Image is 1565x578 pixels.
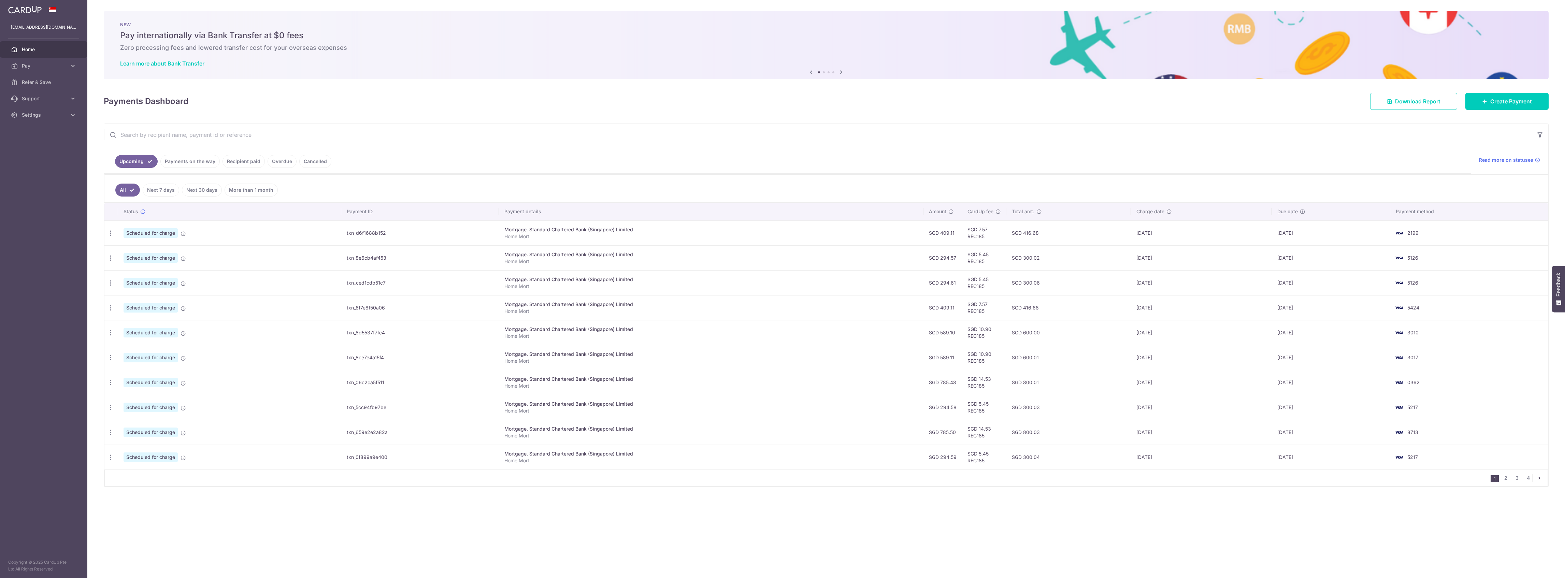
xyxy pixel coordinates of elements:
[182,184,222,197] a: Next 30 days
[504,283,918,290] p: Home Mort
[341,370,499,395] td: txn_06c2ca5f511
[962,445,1006,469] td: SGD 5.45 REC185
[1370,93,1457,110] a: Download Report
[160,155,220,168] a: Payments on the way
[923,295,962,320] td: SGD 409.11
[504,258,918,265] p: Home Mort
[143,184,179,197] a: Next 7 days
[1407,429,1418,435] span: 8713
[341,203,499,220] th: Payment ID
[1131,295,1272,320] td: [DATE]
[341,445,499,469] td: txn_0f899a9e400
[104,95,188,107] h4: Payments Dashboard
[1131,270,1272,295] td: [DATE]
[504,457,918,464] p: Home Mort
[504,358,918,364] p: Home Mort
[1390,203,1548,220] th: Payment method
[504,407,918,414] p: Home Mort
[8,5,42,14] img: CardUp
[504,401,918,407] div: Mortgage. Standard Chartered Bank (Singapore) Limited
[124,278,178,288] span: Scheduled for charge
[341,420,499,445] td: txn_659e2e2a82a
[1277,208,1298,215] span: Due date
[1131,245,1272,270] td: [DATE]
[1465,93,1549,110] a: Create Payment
[1392,304,1406,312] img: Bank Card
[962,270,1006,295] td: SGD 5.45 REC185
[1479,157,1540,163] a: Read more on statuses
[1006,245,1131,270] td: SGD 300.02
[1272,270,1390,295] td: [DATE]
[923,395,962,420] td: SGD 294.58
[504,333,918,339] p: Home Mort
[499,203,923,220] th: Payment details
[124,253,178,263] span: Scheduled for charge
[504,450,918,457] div: Mortgage. Standard Chartered Bank (Singapore) Limited
[1392,403,1406,411] img: Bank Card
[504,326,918,333] div: Mortgage. Standard Chartered Bank (Singapore) Limited
[1407,379,1420,385] span: 0362
[923,445,962,469] td: SGD 294.59
[22,62,67,69] span: Pay
[124,208,138,215] span: Status
[923,345,962,370] td: SGD 589.11
[1407,330,1419,335] span: 3010
[1491,475,1499,482] li: 1
[504,251,918,258] div: Mortgage. Standard Chartered Bank (Singapore) Limited
[1395,97,1440,105] span: Download Report
[504,376,918,382] div: Mortgage. Standard Chartered Bank (Singapore) Limited
[1407,305,1419,310] span: 5424
[115,155,158,168] a: Upcoming
[124,328,178,337] span: Scheduled for charge
[1407,280,1418,286] span: 5126
[923,370,962,395] td: SGD 785.48
[341,245,499,270] td: txn_8e6cb4af453
[1392,229,1406,237] img: Bank Card
[1552,266,1565,312] button: Feedback - Show survey
[341,220,499,245] td: txn_d6f1688b152
[268,155,297,168] a: Overdue
[962,245,1006,270] td: SGD 5.45 REC185
[1272,345,1390,370] td: [DATE]
[1272,295,1390,320] td: [DATE]
[1491,470,1548,486] nav: pager
[1272,320,1390,345] td: [DATE]
[1555,273,1562,297] span: Feedback
[504,432,918,439] p: Home Mort
[222,155,265,168] a: Recipient paid
[1131,395,1272,420] td: [DATE]
[1006,395,1131,420] td: SGD 300.03
[1407,454,1418,460] span: 5217
[124,452,178,462] span: Scheduled for charge
[1524,474,1532,482] a: 4
[124,403,178,412] span: Scheduled for charge
[1131,370,1272,395] td: [DATE]
[1272,395,1390,420] td: [DATE]
[120,22,1532,27] p: NEW
[1006,345,1131,370] td: SGD 600.01
[124,378,178,387] span: Scheduled for charge
[923,220,962,245] td: SGD 409.11
[1392,378,1406,387] img: Bank Card
[1490,97,1532,105] span: Create Payment
[1006,370,1131,395] td: SGD 800.01
[1502,474,1510,482] a: 2
[962,420,1006,445] td: SGD 14.53 REC185
[1131,320,1272,345] td: [DATE]
[1407,355,1418,360] span: 3017
[962,295,1006,320] td: SGD 7.57 REC185
[299,155,331,168] a: Cancelled
[504,226,918,233] div: Mortgage. Standard Chartered Bank (Singapore) Limited
[22,112,67,118] span: Settings
[1392,428,1406,436] img: Bank Card
[1006,420,1131,445] td: SGD 800.03
[124,428,178,437] span: Scheduled for charge
[11,24,76,31] p: [EMAIL_ADDRESS][DOMAIN_NAME]
[1479,157,1533,163] span: Read more on statuses
[104,11,1549,79] img: Bank transfer banner
[1006,295,1131,320] td: SGD 416.68
[504,308,918,315] p: Home Mort
[923,270,962,295] td: SGD 294.61
[504,276,918,283] div: Mortgage. Standard Chartered Bank (Singapore) Limited
[1272,245,1390,270] td: [DATE]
